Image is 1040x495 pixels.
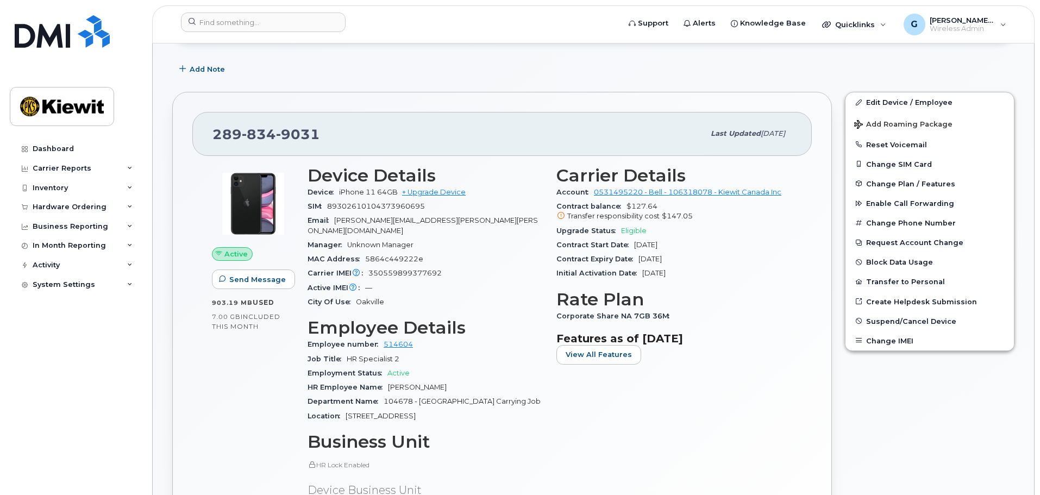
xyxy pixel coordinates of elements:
span: 350559899377692 [368,269,442,277]
span: Employee number [308,340,384,348]
button: Block Data Usage [845,252,1014,272]
button: Add Note [172,59,234,79]
button: Enable Call Forwarding [845,193,1014,213]
span: Alerts [693,18,716,29]
span: Account [556,188,594,196]
span: HR Specialist 2 [347,355,399,363]
span: [STREET_ADDRESS] [346,412,416,420]
a: Create Helpdesk Submission [845,292,1014,311]
span: Suspend/Cancel Device [866,317,956,325]
span: Contract Expiry Date [556,255,638,263]
h3: Rate Plan [556,290,792,309]
span: [DATE] [642,269,666,277]
button: Change Plan / Features [845,174,1014,193]
iframe: Messenger Launcher [993,448,1032,487]
span: View All Features [566,349,632,360]
span: Wireless Admin [930,24,995,33]
span: 289 [212,126,320,142]
span: Active [224,249,248,259]
span: Last updated [711,129,761,137]
span: [PERSON_NAME] [388,383,447,391]
span: 104678 - [GEOGRAPHIC_DATA] Carrying Job [384,397,541,405]
span: MAC Address [308,255,365,263]
span: G [911,18,918,31]
input: Find something... [181,12,346,32]
span: Active IMEI [308,284,365,292]
span: [DATE] [634,241,657,249]
button: Add Roaming Package [845,112,1014,135]
span: Corporate Share NA 7GB 36M [556,312,675,320]
a: Support [621,12,676,34]
span: Support [638,18,668,29]
span: — [365,284,372,292]
h3: Features as of [DATE] [556,332,792,345]
a: 0531495220 - Bell - 106318078 - Kiewit Canada Inc [594,188,781,196]
div: Gabrielle.Chicoine [896,14,1014,35]
span: Contract Start Date [556,241,634,249]
span: City Of Use [308,298,356,306]
span: Department Name [308,397,384,405]
span: Enable Call Forwarding [866,199,954,208]
button: Change SIM Card [845,154,1014,174]
button: Transfer to Personal [845,272,1014,291]
a: Edit Device / Employee [845,92,1014,112]
span: Initial Activation Date [556,269,642,277]
span: HR Employee Name [308,383,388,391]
div: Quicklinks [815,14,894,35]
span: Job Title [308,355,347,363]
span: Send Message [229,274,286,285]
span: Device [308,188,339,196]
span: Carrier IMEI [308,269,368,277]
h3: Business Unit [308,432,543,452]
button: View All Features [556,345,641,365]
span: Email [308,216,334,224]
span: $147.05 [662,212,693,220]
span: Transfer responsibility cost [567,212,660,220]
span: Knowledge Base [740,18,806,29]
h3: Device Details [308,166,543,185]
span: Add Note [190,64,225,74]
span: 5864c449222e [365,255,423,263]
span: Oakville [356,298,384,306]
span: Manager [308,241,347,249]
span: [PERSON_NAME].[PERSON_NAME] [930,16,995,24]
h3: Carrier Details [556,166,792,185]
span: Quicklinks [835,20,875,29]
span: 89302610104373960695 [327,202,425,210]
span: Active [387,369,410,377]
span: Unknown Manager [347,241,414,249]
span: SIM [308,202,327,210]
a: + Upgrade Device [402,188,466,196]
span: Add Roaming Package [854,120,953,130]
a: 514604 [384,340,413,348]
h3: Employee Details [308,318,543,337]
span: used [253,298,274,306]
span: included this month [212,312,280,330]
span: Employment Status [308,369,387,377]
span: Eligible [621,227,647,235]
p: HR Lock Enabled [308,460,543,469]
span: Change Plan / Features [866,179,955,187]
span: 903.19 MB [212,299,253,306]
button: Request Account Change [845,233,1014,252]
span: Upgrade Status [556,227,621,235]
span: 9031 [276,126,320,142]
button: Change Phone Number [845,213,1014,233]
span: iPhone 11 64GB [339,188,398,196]
button: Reset Voicemail [845,135,1014,154]
button: Send Message [212,270,295,289]
a: Knowledge Base [723,12,813,34]
span: Location [308,412,346,420]
span: [DATE] [761,129,785,137]
button: Change IMEI [845,331,1014,350]
span: 7.00 GB [212,313,241,321]
span: $127.64 [556,202,792,222]
span: [DATE] [638,255,662,263]
button: Suspend/Cancel Device [845,311,1014,331]
span: 834 [242,126,276,142]
a: Alerts [676,12,723,34]
span: Contract balance [556,202,626,210]
img: iPhone_11.jpg [221,171,286,236]
span: [PERSON_NAME][EMAIL_ADDRESS][PERSON_NAME][PERSON_NAME][DOMAIN_NAME] [308,216,538,234]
